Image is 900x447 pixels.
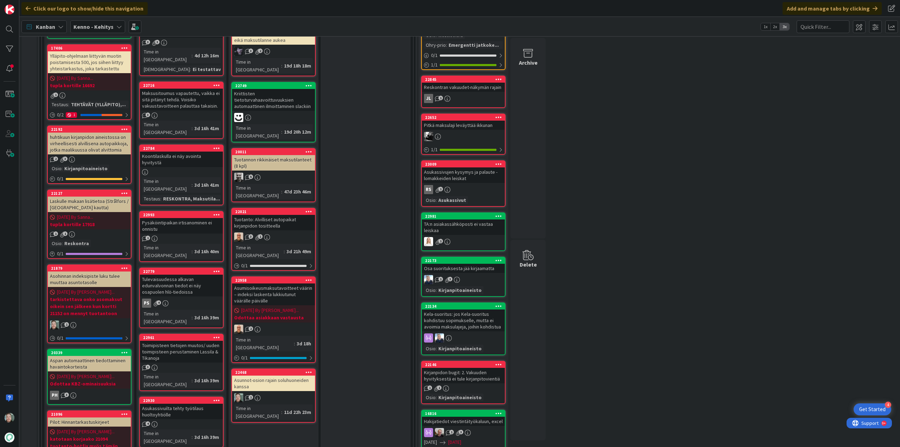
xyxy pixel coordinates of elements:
[435,333,444,343] img: JJ
[282,188,313,196] div: 47d 23h 46m
[193,124,221,132] div: 3d 16h 41m
[146,236,150,240] span: 1
[797,20,849,33] input: Quick Filter...
[192,248,193,255] span: :
[142,65,190,73] div: [DEMOGRAPHIC_DATA]
[234,404,281,420] div: Time in [GEOGRAPHIC_DATA]
[51,412,131,417] div: 21096
[422,257,505,273] div: 22173Osa suorituksesta jää kirjaamatta
[48,45,131,73] div: 17406Ylläpito-ohjelmaan liittyvän muotin poistamisesta 500, jos siihen liittyy yhteistarkastus, j...
[422,60,505,69] div: 1/1
[51,46,131,51] div: 17406
[36,23,55,31] span: Kanban
[142,299,151,308] div: PS
[48,334,131,343] div: 0/1
[140,334,223,341] div: 22961
[422,333,505,343] div: JJ
[431,146,438,153] span: 1 / 1
[231,82,316,142] a: 22749Kriittisten tietoturvahaavoittuvuuksien automaattinen ilmoittaminen slackiinMHTime in [GEOGR...
[143,212,223,217] div: 22993
[425,162,505,167] div: 23009
[53,92,58,97] span: 1
[139,15,224,76] a: Hakemuksien rajaamisessa ongelmia, hakemuksia ei näyTime in [GEOGRAPHIC_DATA]:4d 12h 16m[DEMOGRAP...
[50,320,59,330] img: VP
[234,47,243,56] img: LM
[48,45,131,51] div: 17406
[421,361,506,404] a: 22146Kirjanpidon bugit: 2. Vakuuden hyvityksestä ei tule kirjanpitovientiäOsio:Kirjanpitoaineisto
[146,113,150,117] span: 3
[5,413,14,423] img: VP
[48,126,131,154] div: 22192huhtikuun kirjanpidon aineistossa on virheellisesti alvillisena autopaikkoja, jotka maalikuu...
[142,244,192,259] div: Time in [GEOGRAPHIC_DATA]
[63,231,67,236] span: 1
[234,113,243,122] img: MH
[422,362,505,383] div: 22146Kirjanpidon bugit: 2. Vakuuden hyvityksestä ei tule kirjanpitovientiä
[232,325,315,334] div: MK
[192,377,193,384] span: :
[422,219,505,235] div: TA:n asiakassähköposti ei vastaa leiskaa
[48,417,131,427] div: Pilot: Hinnantarkastuskirjeet
[258,49,263,53] span: 2
[281,188,282,196] span: :
[424,345,436,352] div: Osio
[235,149,315,154] div: 20011
[232,89,315,111] div: Kriittisten tietoturvahaavoittuvuuksien automaattinen ilmoittaminen slackiin
[15,1,32,9] span: Support
[143,146,223,151] div: 22784
[232,369,315,391] div: 22468Asunnot-osion rajain soluhuoneiden kanssa
[193,181,221,189] div: 3d 16h 41m
[234,336,294,351] div: Time in [GEOGRAPHIC_DATA]
[285,248,313,255] div: 3d 21h 49m
[140,82,223,89] div: 22716
[425,77,505,82] div: 22845
[235,209,315,214] div: 22021
[281,62,282,70] span: :
[50,82,129,89] b: tupla kortille 16692
[192,433,193,441] span: :
[50,101,68,108] div: Testaus
[140,268,223,275] div: 22779
[232,353,315,362] div: 0/1
[249,49,253,53] span: 3
[47,126,131,184] a: 22192huhtikuun kirjanpidon aineistossa on virheellisesti alvillisena autopaikkoja, jotka maalikuu...
[140,89,223,110] div: Maksusitoumus vapautettu, vaikka ei sitä pitänyt tehdä. Voisiko vakuustavoitteen palauttaa takaisin.
[436,394,437,401] span: :
[424,196,436,204] div: Osio
[422,309,505,331] div: Kela-suoritus: jos Kela-suoritus kohdistuu sopimukselle, mutta ei avoimia maksulajeja, joihin koh...
[422,51,505,60] div: 0/1
[64,392,69,397] span: 3
[422,410,505,426] div: 16816Hakijatiedot viestintätyökaluun, excel
[140,218,223,234] div: Pysäköintipaikan irtisanominen ei onnistu
[57,75,93,82] span: [DATE] By Sanna...
[193,248,221,255] div: 3d 16h 40m
[284,248,285,255] span: :
[48,350,131,371] div: 20339Aspan automaattinen tiedottaminen havaintokorteista
[193,314,221,321] div: 3d 16h 39m
[48,110,131,119] div: 0/21
[422,213,505,219] div: 22981
[422,303,505,331] div: 22134Kela-suoritus: jos Kela-suoritus kohdistuu sopimukselle, mutta ei avoimia maksulajeja, joihi...
[232,83,315,89] div: 22749
[62,165,63,172] span: :
[231,208,316,271] a: 22021Tuotanto: Alvilliset autopaikat kirjanpidon tositteellaMKTime in [GEOGRAPHIC_DATA]:3d 21h 49...
[422,213,505,235] div: 22981TA:n asiakassähköposti ei vastaa leiskaa
[48,356,131,371] div: Aspan automaattinen tiedottaminen havaintokorteista
[51,266,131,271] div: 21879
[232,149,315,155] div: 20011
[140,145,223,167] div: 22784Koontilaskulla ei näy avointa hyvitystä
[294,340,295,347] span: :
[140,268,223,296] div: 22779Tulevaisuudessa alkavan edunvalvonnan tiedot ei näy osapuolen hlö-tiedoissa
[48,51,131,73] div: Ylläpito-ohjelmaan liittyvän muotin poistamisesta 500, jos siihen liittyy yhteistarkastus, joka t...
[51,191,131,196] div: 22127
[422,237,505,246] div: SL
[48,265,131,272] div: 21879
[63,240,91,247] div: Reskontra
[143,335,223,340] div: 22961
[232,173,315,182] div: JH
[231,148,316,202] a: 20011Tuotannon rikkinäiset maksutilanteet (8 kpl)JHTime in [GEOGRAPHIC_DATA]:47d 23h 46m
[140,397,223,404] div: 22930
[143,269,223,274] div: 22779
[422,161,505,167] div: 23009
[140,212,223,218] div: 22993
[142,177,192,193] div: Time in [GEOGRAPHIC_DATA]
